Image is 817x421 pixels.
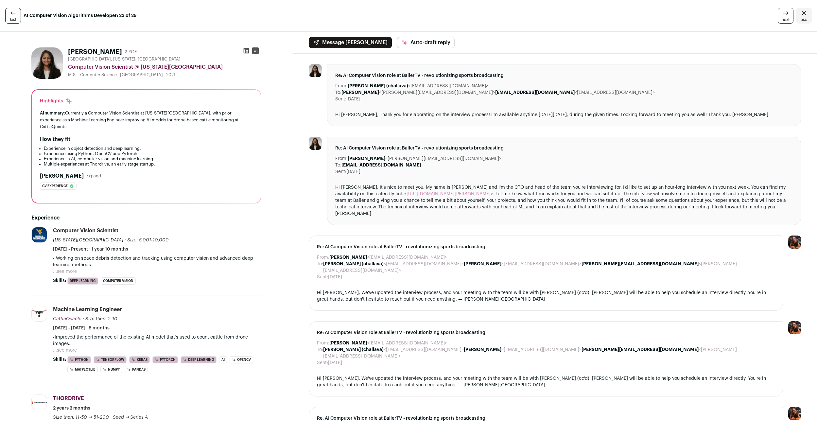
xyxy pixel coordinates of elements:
div: 2 YOE [125,49,137,55]
li: Computer Vision [101,277,136,285]
button: ...see more [53,347,77,354]
b: [PERSON_NAME] (challava) [323,262,384,266]
span: last [10,17,16,22]
img: 13968079-medium_jpg [788,236,801,249]
a: Close [796,8,812,24]
img: 7345e6df7eb09af0b7b853bf7a7224bfd9c8b122f787feb5ad580e4da8b9826a.jpg [31,47,63,79]
span: [DATE] - Present · 1 year 10 months [53,246,128,253]
dd: [DATE] [346,96,360,102]
b: [PERSON_NAME] (challava) [323,347,384,352]
span: Re: AI Computer Vision role at BallerTV - revolutionizing sports broadcasting [317,244,775,250]
img: 271260c7e07dee38ab16e3b84a8d74e7c3a6bfd70b285d97d2846b71fece8a4d.jpg [32,227,47,242]
div: Computer Vision Scientist [53,227,118,234]
span: [DATE] - [DATE] · 8 months [53,325,110,331]
b: [PERSON_NAME] [341,90,379,95]
button: ...see more [53,268,77,275]
dd: <[EMAIL_ADDRESS][DOMAIN_NAME]> [329,254,447,261]
p: -Improved the performance of the existing AI model that’s used to count cattle from drone images ... [53,334,261,347]
div: Currently a Computer Vision Scientist at [US_STATE][GEOGRAPHIC_DATA], with prior experience as a ... [40,110,253,130]
a: next [778,8,793,24]
div: Hi [PERSON_NAME], We've updated the interview process, and your meeting with the team will be wit... [317,289,775,303]
div: Machine Learning Engineer [53,306,122,313]
li: TensorFlow [94,356,127,363]
li: Experience using Python, OpenCV and PyTorch. [44,151,253,156]
b: [PERSON_NAME] [329,341,367,345]
dt: To: [317,346,323,360]
li: Experience in object detection and deep learning. [44,146,253,151]
h2: Experience [31,214,261,222]
dt: To: [335,162,341,168]
span: Re: AI Computer Vision role at BallerTV - revolutionizing sports broadcasting [317,329,775,336]
dd: <[EMAIL_ADDRESS][DOMAIN_NAME]> <[EMAIL_ADDRESS][DOMAIN_NAME]> <[PERSON_NAME][EMAIL_ADDRESS][DOMAI... [323,346,775,360]
li: Pandas [125,366,148,373]
b: [PERSON_NAME] [348,156,385,161]
li: AI [219,356,227,363]
dd: <[PERSON_NAME][EMAIL_ADDRESS][DOMAIN_NAME]> <[EMAIL_ADDRESS][DOMAIN_NAME]> [341,89,655,96]
span: Re: AI Computer Vision role at BallerTV - revolutionizing sports broadcasting [335,72,793,79]
button: Message [PERSON_NAME] [309,37,392,48]
p: - Working on space debris detection and tracking using computer vision and advanced deep learning... [53,255,261,268]
img: 7787dc34d3230933766e3b4a6ef1c216b55bc200b87a2bbefb710a98ca634a4a.png [32,401,47,404]
dt: From: [317,340,329,346]
dd: [DATE] [346,168,360,175]
h1: [PERSON_NAME] [68,47,122,57]
h2: How they fit [40,135,70,143]
div: M.S. - Computer Science - [GEOGRAPHIC_DATA] - 2021 [68,72,261,78]
img: 13968079-medium_jpg [788,407,801,420]
li: Multiple experiences at Thordrive, an early stage startup. [44,162,253,167]
dt: From: [317,254,329,261]
li: Experience in AI, computer vision and machine learning. [44,156,253,162]
span: [US_STATE][GEOGRAPHIC_DATA] [53,238,123,242]
span: Skills: [53,277,66,284]
dt: From: [335,155,348,162]
button: Auto-draft reply [397,37,455,48]
b: [PERSON_NAME] [464,347,501,352]
span: · Size then: 2-10 [83,317,117,321]
li: Python [67,356,91,363]
li: NumPy [100,366,122,373]
dd: [DATE] [328,274,342,280]
li: Keras [129,356,150,363]
dd: <[PERSON_NAME][EMAIL_ADDRESS][DOMAIN_NAME]> [348,155,501,162]
div: Hi [PERSON_NAME], It's nice to meet you. My name is [PERSON_NAME] and I'm the CTO and head of the... [335,184,793,217]
li: OpenCV [230,356,253,363]
li: Deep Learning [67,277,98,285]
dt: To: [317,261,323,274]
div: Hi [PERSON_NAME], Thank you for elaborating on the interview process! I’m available anytime [DATE... [335,112,793,118]
strong: AI Computer Vision Algorithms Developer: 23 of 25 [24,12,137,19]
b: [PERSON_NAME][EMAIL_ADDRESS][DOMAIN_NAME] [582,262,699,266]
div: Highlights [40,98,72,104]
h2: [PERSON_NAME] [40,172,84,180]
b: [PERSON_NAME] [464,262,501,266]
span: esc [801,17,807,22]
span: · [110,414,112,421]
li: Matplotlib [67,366,98,373]
span: Seed → Series A [113,415,148,420]
span: Skills: [53,356,66,363]
img: 13968079-medium_jpg [788,321,801,334]
dt: To: [335,89,341,96]
b: [PERSON_NAME][EMAIL_ADDRESS][DOMAIN_NAME] [582,347,699,352]
span: Re: AI Computer Vision role at BallerTV - revolutionizing sports broadcasting [335,145,793,151]
li: PyTorch [152,356,178,363]
dd: <[EMAIL_ADDRESS][DOMAIN_NAME]> [329,340,447,346]
dt: Sent: [317,274,328,280]
span: THORDRIVE [53,396,84,401]
div: Computer Vision Scientist @ [US_STATE][GEOGRAPHIC_DATA] [68,63,261,71]
span: Size then: 11-50 → 51-200 [53,415,109,420]
b: [PERSON_NAME] [329,255,367,260]
dt: Sent: [335,96,346,102]
span: · Size: 5,001-10,000 [125,238,169,242]
a: last [5,8,21,24]
dd: <[EMAIL_ADDRESS][DOMAIN_NAME]> [348,83,488,89]
span: Cv experience [42,183,68,189]
b: [EMAIL_ADDRESS][DOMAIN_NAME] [495,90,575,95]
img: af6c4d496ed883b41080777313ec2b4769bed4ebbeff2455b8f373779e3cbc68.png [32,306,47,321]
span: next [782,17,790,22]
a: [URL][DOMAIN_NAME][PERSON_NAME] [407,192,491,196]
span: AI summary: [40,111,65,115]
b: [PERSON_NAME] (challava) [348,84,408,88]
span: CattleQuants [53,317,81,321]
dd: [DATE] [328,360,342,366]
button: Expand [86,173,101,179]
